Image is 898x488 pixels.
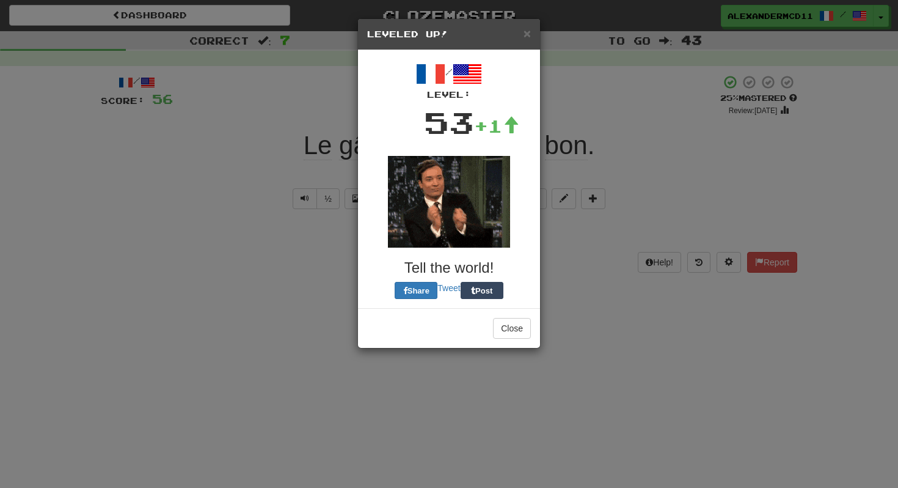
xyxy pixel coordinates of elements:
button: Share [395,282,437,299]
button: Close [493,318,531,339]
h5: Leveled Up! [367,28,531,40]
button: Close [524,27,531,40]
a: Tweet [437,283,460,293]
div: / [367,59,531,101]
h3: Tell the world! [367,260,531,276]
button: Post [461,282,503,299]
div: +1 [474,114,519,138]
img: fallon-a20d7af9049159056f982dd0e4b796b9edb7b1d2ba2b0a6725921925e8bac842.gif [388,156,510,248]
div: 53 [424,101,474,144]
div: Level: [367,89,531,101]
span: × [524,26,531,40]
